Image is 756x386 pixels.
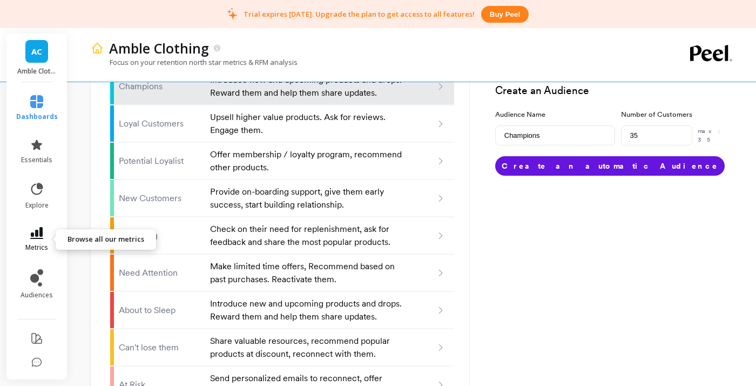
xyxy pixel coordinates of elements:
span: metrics [25,243,48,252]
p: Need Attention [119,267,204,279]
span: AC [31,45,42,58]
p: New Customers [119,192,204,205]
p: Share valuable resources, recommend popular products at discount, reconnect with them. [210,335,404,361]
p: Offer membership / loyalty program, recommend other products. [210,148,404,174]
input: e.g. Black friday [495,125,615,145]
span: explore [25,201,49,210]
p: About to Sleep [119,304,204,317]
button: Buy peel [481,6,529,23]
span: essentials [21,156,52,164]
p: Amble Clothing [17,67,57,76]
p: Introduce new and upcoming products and drops. Reward them and help them share updates. [210,74,404,99]
p: Champions [119,80,204,93]
span: audiences [21,291,53,300]
p: Amble Clothing [109,39,209,57]
h3: Create an Audience [495,83,741,99]
img: header icon [91,42,104,55]
button: Create an automatic Audience [495,156,725,176]
p: max: 35 [698,127,741,144]
input: e.g. 500 [621,125,692,145]
p: Provide on-boarding support, give them early success, start building relationship. [210,185,404,211]
p: Potential Loyalist [119,155,204,168]
p: Focus on your retention north star metrics & RFM analysis [91,57,298,67]
p: Trial expires [DATE]. Upgrade the plan to get access to all features! [244,9,475,19]
p: Make limited time offers, Recommend based on past purchases. Reactivate them. [210,260,404,286]
p: Can't lose them [119,341,204,354]
span: dashboards [16,112,58,121]
p: Promising [119,229,204,242]
p: Introduce new and upcoming products and drops. Reward them and help them share updates. [210,297,404,323]
p: Upsell higher value products. Ask for reviews. Engage them. [210,111,404,137]
label: Audience Name [495,109,615,120]
label: Number of Customers [621,109,741,120]
p: Check on their need for replenishment, ask for feedback and share the most popular products. [210,223,404,249]
p: Loyal Customers [119,117,204,130]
